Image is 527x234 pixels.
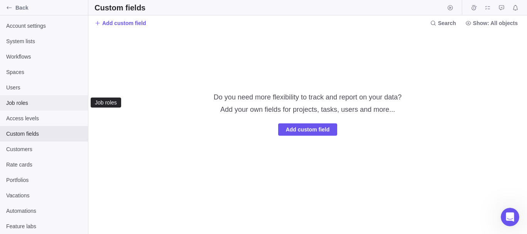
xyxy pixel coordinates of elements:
[468,2,479,13] span: Time logs
[6,176,82,184] span: Portfolios
[482,2,493,13] span: My assignments
[214,30,402,234] div: no data to show
[6,207,82,215] span: Automations
[6,84,82,91] span: Users
[6,37,82,45] span: System lists
[438,19,456,27] span: Search
[6,53,82,61] span: Workflows
[6,145,82,153] span: Customers
[6,130,82,138] span: Custom fields
[214,93,402,102] h3: Do you need more flexibility to track and report on your data?
[510,2,521,13] span: Notifications
[6,99,82,107] span: Job roles
[15,4,85,12] span: Back
[496,6,507,12] a: Approval requests
[6,114,82,122] span: Access levels
[6,222,82,230] span: Feature labs
[102,19,146,27] span: Add custom field
[462,18,521,29] span: Show: All objects
[6,161,82,168] span: Rate cards
[6,22,82,30] span: Account settings
[278,123,338,136] span: Add custom field
[473,19,518,27] span: Show: All objects
[6,68,82,76] span: Spaces
[95,2,145,13] h2: Custom fields
[95,18,146,29] span: Add custom field
[501,208,519,226] iframe: Intercom live chat
[220,102,395,114] h3: Add your own fields for projects, tasks, users and more...
[468,6,479,12] a: Time logs
[286,125,330,134] span: Add custom field
[482,6,493,12] a: My assignments
[496,2,507,13] span: Approval requests
[510,6,521,12] a: Notifications
[427,18,459,29] span: Search
[6,192,82,199] span: Vacations
[445,2,456,13] span: Start timer
[94,99,118,106] div: Job roles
